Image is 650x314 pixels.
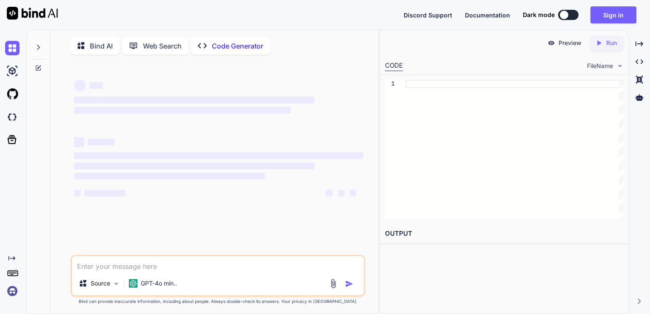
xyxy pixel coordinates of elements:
img: signin [5,284,20,298]
p: Source [91,279,110,288]
div: CODE [385,61,403,71]
span: ‌ [88,139,115,146]
span: Dark mode [523,11,555,19]
span: ‌ [89,82,103,89]
span: ‌ [74,80,86,91]
h2: OUTPUT [380,224,628,244]
button: Discord Support [404,11,452,20]
button: Sign in [590,6,636,23]
span: ‌ [350,190,356,197]
img: githubLight [5,87,20,101]
span: ‌ [74,152,364,159]
span: ‌ [74,97,314,103]
span: Documentation [465,11,510,19]
img: ai-studio [5,64,20,78]
span: ‌ [74,163,314,169]
span: ‌ [74,173,265,180]
p: Web Search [143,41,182,51]
button: Documentation [465,11,510,20]
span: ‌ [326,190,333,197]
span: ‌ [338,190,345,197]
p: Preview [559,39,582,47]
img: chat [5,41,20,55]
p: Code Generator [212,41,263,51]
img: icon [345,280,354,288]
p: Bind can provide inaccurate information, including about people. Always double-check its answers.... [71,298,365,305]
span: Discord Support [404,11,452,19]
div: 1 [385,80,395,88]
span: ‌ [84,190,125,197]
p: Run [606,39,617,47]
p: Bind AI [90,41,113,51]
img: chevron down [616,62,624,69]
span: ‌ [74,107,291,114]
img: GPT-4o mini [129,279,137,288]
img: Pick Models [113,280,120,287]
img: preview [547,39,555,47]
span: ‌ [74,137,84,147]
img: Bind AI [7,7,58,20]
img: darkCloudIdeIcon [5,110,20,124]
span: FileName [587,62,613,70]
img: attachment [328,279,338,288]
p: GPT-4o min.. [141,279,177,288]
span: ‌ [74,190,81,197]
